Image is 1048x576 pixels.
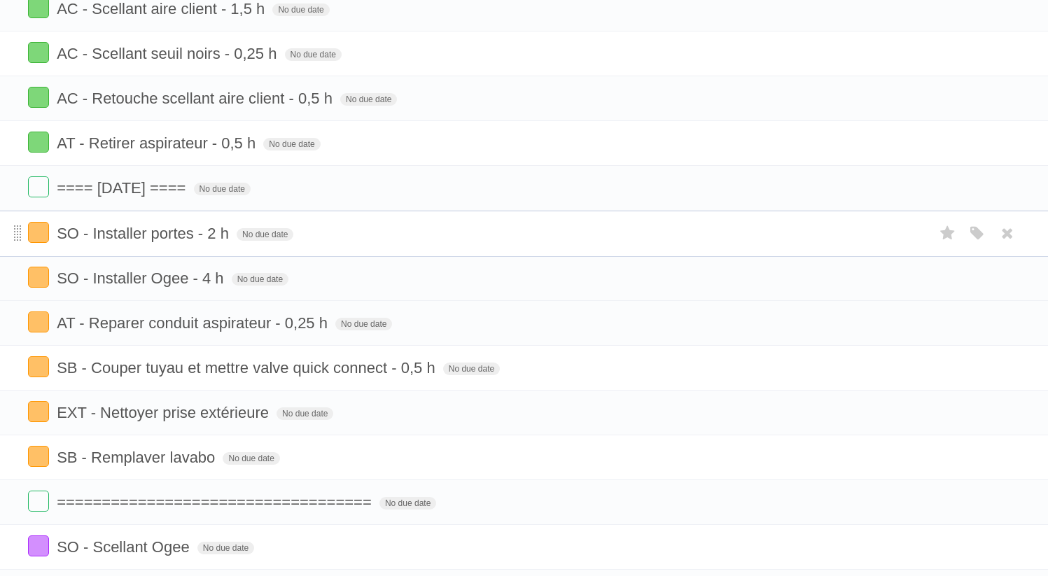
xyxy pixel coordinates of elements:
span: AT - Retirer aspirateur - 0,5 h [57,134,259,152]
span: No due date [340,93,397,106]
span: SO - Installer portes - 2 h [57,225,232,242]
label: Star task [935,222,961,245]
span: No due date [194,183,251,195]
span: No due date [223,452,279,465]
span: No due date [443,363,500,375]
span: No due date [285,48,342,61]
span: No due date [272,3,329,16]
span: No due date [197,542,254,554]
label: Done [28,222,49,243]
span: SO - Scellant Ogee [57,538,193,556]
span: AC - Retouche scellant aire client - 0,5 h [57,90,336,107]
label: Done [28,176,49,197]
span: SO - Installer Ogee - 4 h [57,269,227,287]
label: Done [28,356,49,377]
span: SB - Couper tuyau et mettre valve quick connect - 0,5 h [57,359,439,377]
label: Done [28,446,49,467]
span: No due date [237,228,293,241]
span: AT - Reparer conduit aspirateur - 0,25 h [57,314,331,332]
label: Done [28,267,49,288]
label: Done [28,491,49,512]
span: No due date [232,273,288,286]
span: SB - Remplaver lavabo [57,449,218,466]
span: ==== [DATE] ==== [57,179,189,197]
span: No due date [335,318,392,330]
span: AC - Scellant seuil noirs - 0,25 h [57,45,280,62]
span: No due date [379,497,436,510]
label: Done [28,87,49,108]
span: =================================== [57,493,375,511]
label: Done [28,311,49,332]
span: No due date [263,138,320,150]
label: Done [28,132,49,153]
span: No due date [277,407,333,420]
span: EXT - Nettoyer prise extérieure [57,404,272,421]
label: Done [28,401,49,422]
label: Done [28,42,49,63]
label: Done [28,535,49,556]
